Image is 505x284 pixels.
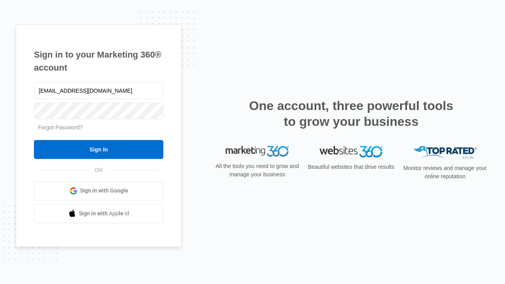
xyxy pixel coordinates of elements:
[247,98,456,129] h2: One account, three powerful tools to grow your business
[80,187,128,195] span: Sign in with Google
[34,48,163,74] h1: Sign in to your Marketing 360® account
[213,162,301,179] p: All the tools you need to grow and manage your business
[79,209,129,218] span: Sign in with Apple Id
[34,140,163,159] input: Sign In
[34,82,163,99] input: Email
[89,166,108,174] span: OR
[226,146,289,157] img: Marketing 360
[34,181,163,200] a: Sign in with Google
[38,124,83,131] a: Forgot Password?
[307,163,395,171] p: Beautiful websites that drive results
[413,146,477,159] img: Top Rated Local
[401,164,489,181] p: Monitor reviews and manage your online reputation
[320,146,383,157] img: Websites 360
[34,204,163,223] a: Sign in with Apple Id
